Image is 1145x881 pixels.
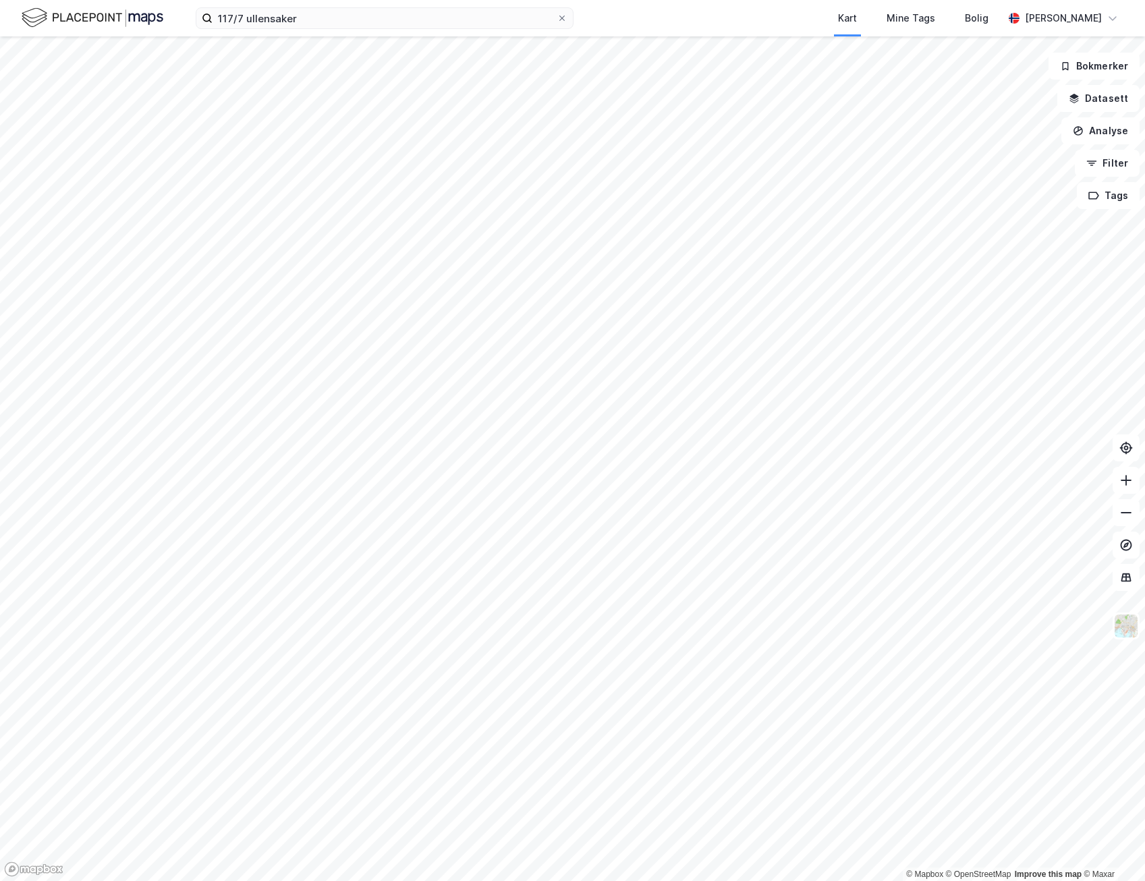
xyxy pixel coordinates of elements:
a: OpenStreetMap [946,870,1011,879]
a: Mapbox [906,870,943,879]
button: Datasett [1057,85,1140,112]
div: Kart [838,10,857,26]
input: Søk på adresse, matrikkel, gårdeiere, leietakere eller personer [213,8,557,28]
a: Improve this map [1015,870,1082,879]
img: Z [1113,613,1139,639]
img: logo.f888ab2527a4732fd821a326f86c7f29.svg [22,6,163,30]
div: [PERSON_NAME] [1025,10,1102,26]
div: Bolig [965,10,988,26]
button: Filter [1075,150,1140,177]
div: Kontrollprogram for chat [1078,816,1145,881]
button: Analyse [1061,117,1140,144]
div: Mine Tags [887,10,935,26]
button: Tags [1077,182,1140,209]
iframe: Chat Widget [1078,816,1145,881]
a: Mapbox homepage [4,861,63,877]
button: Bokmerker [1049,53,1140,80]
